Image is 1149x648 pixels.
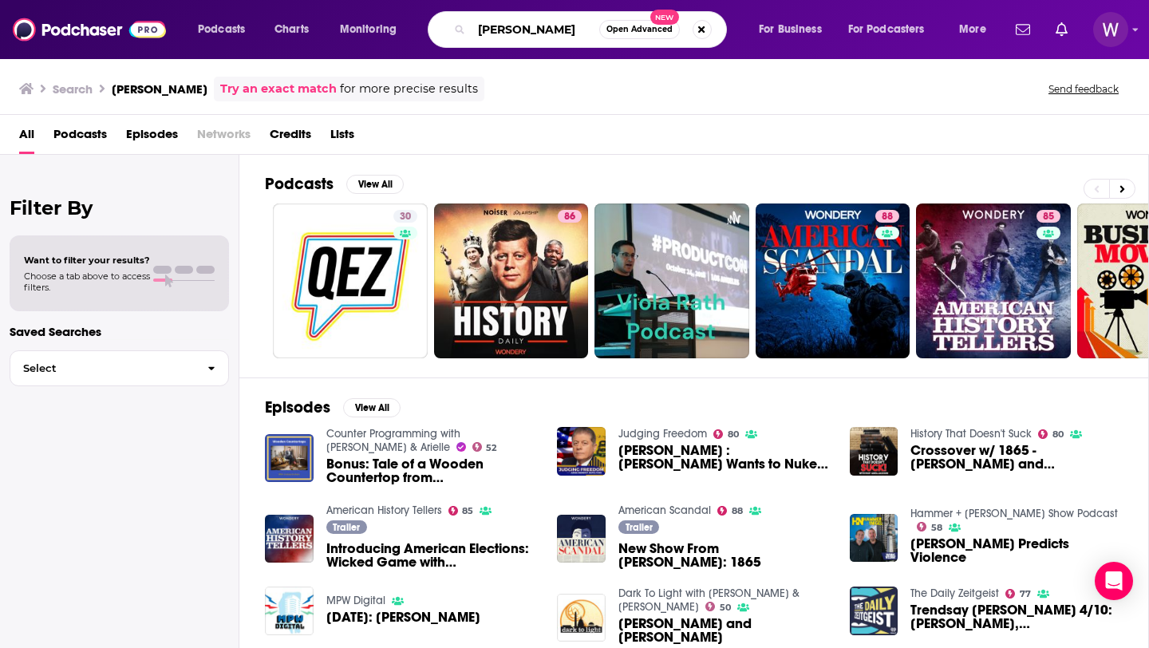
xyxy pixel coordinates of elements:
[606,26,673,34] span: Open Advanced
[557,427,606,476] img: Kyle Anzalone : Lindsay Graham Wants to Nuke Gaza
[1052,431,1064,438] span: 80
[875,210,899,223] a: 88
[1093,12,1128,47] span: Logged in as williammwhite
[443,11,742,48] div: Search podcasts, credits, & more...
[910,603,1123,630] a: Trendsay Graham 4/10: Dalai Lama, Lindsay Graham, Kentucky, Box Office, Joe Biden 2024
[326,427,460,454] a: Counter Programming with Shira & Arielle
[720,604,731,611] span: 50
[265,587,314,635] a: 2/10/20: Lindsay Graham
[1009,16,1036,43] a: Show notifications dropdown
[910,444,1123,471] a: Crossover w/ 1865 - Lindsay Graham and Steve Walters
[848,18,925,41] span: For Podcasters
[462,508,473,515] span: 85
[53,121,107,154] a: Podcasts
[346,175,404,194] button: View All
[10,363,195,373] span: Select
[265,397,401,417] a: EpisodesView All
[326,542,539,569] a: Introducing American Elections: Wicked Game with Lindsay Graham
[326,594,385,607] a: MPW Digital
[882,209,893,225] span: 88
[557,515,606,563] img: New Show From Lindsay Graham: 1865
[850,587,898,635] img: Trendsay Graham 4/10: Dalai Lama, Lindsay Graham, Kentucky, Box Office, Joe Biden 2024
[330,121,354,154] a: Lists
[850,427,898,476] img: Crossover w/ 1865 - Lindsay Graham and Steve Walters
[910,587,999,600] a: The Daily Zeitgeist
[599,20,680,39] button: Open AdvancedNew
[1095,562,1133,600] div: Open Intercom Messenger
[19,121,34,154] a: All
[326,542,539,569] span: Introducing American Elections: Wicked Game with [PERSON_NAME]
[1038,429,1064,439] a: 80
[1043,209,1054,225] span: 85
[24,271,150,293] span: Choose a tab above to access filters.
[557,594,606,642] img: Steven Schrage and Lindsay Graham
[273,203,428,358] a: 30
[910,507,1118,520] a: Hammer + Nigel Show Podcast
[220,80,337,98] a: Try an exact match
[198,18,245,41] span: Podcasts
[10,196,229,219] h2: Filter By
[717,506,743,516] a: 88
[626,523,653,532] span: Trailer
[759,18,822,41] span: For Business
[265,434,314,483] a: Bonus: Tale of a Wooden Countertop from Lindsay Graham (not that Lindsay Graham)
[1049,16,1074,43] a: Show notifications dropdown
[850,514,898,563] img: Lindsay Graham Predicts Violence
[112,81,207,97] h3: [PERSON_NAME]
[197,121,251,154] span: Networks
[618,542,831,569] span: New Show From [PERSON_NAME]: 1865
[910,444,1123,471] span: Crossover w/ 1865 - [PERSON_NAME] and [PERSON_NAME]
[618,617,831,644] a: Steven Schrage and Lindsay Graham
[618,617,831,644] span: [PERSON_NAME] and [PERSON_NAME]
[10,350,229,386] button: Select
[618,444,831,471] a: Kyle Anzalone : Lindsay Graham Wants to Nuke Gaza
[265,515,314,563] img: Introducing American Elections: Wicked Game with Lindsay Graham
[931,524,942,531] span: 58
[340,18,397,41] span: Monitoring
[393,210,417,223] a: 30
[472,442,497,452] a: 52
[838,17,948,42] button: open menu
[24,255,150,266] span: Want to filter your results?
[917,522,942,531] a: 58
[713,429,739,439] a: 80
[1093,12,1128,47] img: User Profile
[326,457,539,484] a: Bonus: Tale of a Wooden Countertop from Lindsay Graham (not that Lindsay Graham)
[732,508,743,515] span: 88
[1005,589,1031,599] a: 77
[910,537,1123,564] span: [PERSON_NAME] Predicts Violence
[948,17,1006,42] button: open menu
[333,523,360,532] span: Trailer
[126,121,178,154] a: Episodes
[326,610,480,624] a: 2/10/20: Lindsay Graham
[326,457,539,484] span: Bonus: Tale of a Wooden Countertop from [PERSON_NAME] (not that [PERSON_NAME])
[618,542,831,569] a: New Show From Lindsay Graham: 1865
[1044,82,1123,96] button: Send feedback
[326,504,442,517] a: American History Tellers
[10,324,229,339] p: Saved Searches
[13,14,166,45] img: Podchaser - Follow, Share and Rate Podcasts
[329,17,417,42] button: open menu
[618,504,711,517] a: American Scandal
[400,209,411,225] span: 30
[434,203,589,358] a: 86
[343,398,401,417] button: View All
[618,427,707,441] a: Judging Freedom
[564,209,575,225] span: 86
[53,81,93,97] h3: Search
[270,121,311,154] span: Credits
[448,506,474,516] a: 85
[728,431,739,438] span: 80
[916,203,1071,358] a: 85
